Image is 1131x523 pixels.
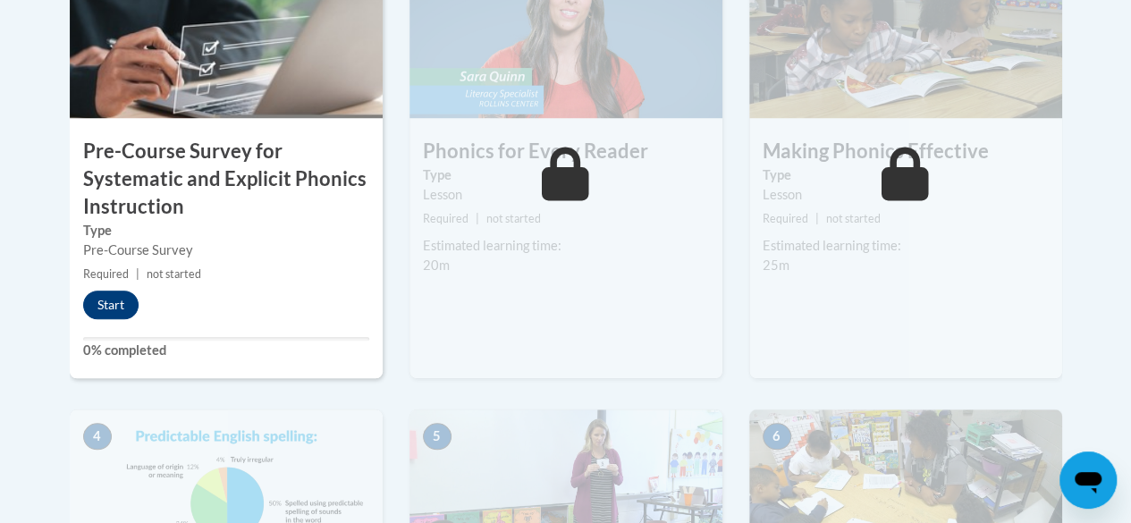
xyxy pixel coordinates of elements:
[763,165,1049,185] label: Type
[763,212,808,225] span: Required
[763,423,791,450] span: 6
[486,212,541,225] span: not started
[83,221,369,240] label: Type
[423,165,709,185] label: Type
[763,236,1049,256] div: Estimated learning time:
[409,138,722,165] h3: Phonics for Every Reader
[147,267,201,281] span: not started
[83,423,112,450] span: 4
[423,212,468,225] span: Required
[1059,451,1117,509] iframe: Button to launch messaging window
[763,185,1049,205] div: Lesson
[423,185,709,205] div: Lesson
[136,267,139,281] span: |
[83,240,369,260] div: Pre-Course Survey
[749,138,1062,165] h3: Making Phonics Effective
[476,212,479,225] span: |
[83,267,129,281] span: Required
[826,212,881,225] span: not started
[423,257,450,273] span: 20m
[423,236,709,256] div: Estimated learning time:
[815,212,819,225] span: |
[70,138,383,220] h3: Pre-Course Survey for Systematic and Explicit Phonics Instruction
[83,291,139,319] button: Start
[83,341,369,360] label: 0% completed
[423,423,452,450] span: 5
[763,257,789,273] span: 25m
